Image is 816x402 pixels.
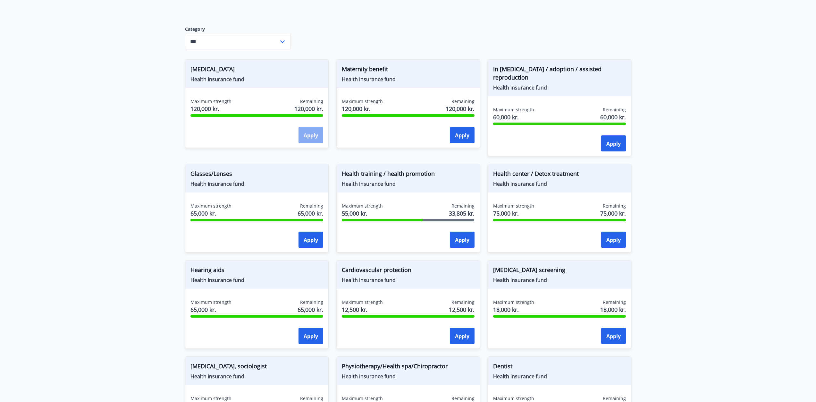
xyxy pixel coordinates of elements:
[493,203,534,209] font: Maximum strength
[300,299,323,305] font: Remaining
[190,277,244,284] font: Health insurance fund
[342,306,367,313] font: 12,500 kr.
[299,127,323,143] button: Apply
[603,299,626,305] font: Remaining
[304,132,318,139] font: Apply
[300,395,323,401] font: Remaining
[190,65,235,73] font: [MEDICAL_DATA]
[606,236,621,244] font: Apply
[451,395,475,401] font: Remaining
[342,266,411,274] font: Cardiovascular protection
[493,395,534,401] font: Maximum strength
[300,203,323,209] font: Remaining
[342,362,448,370] font: Physiotherapy/Health spa/Chiropractor
[493,210,519,217] font: 75,000 kr.
[493,84,547,91] font: Health insurance fund
[600,306,626,313] font: 18,000 kr.
[190,76,244,83] font: Health insurance fund
[190,373,244,380] font: Health insurance fund
[600,210,626,217] font: 75,000 kr.
[342,98,383,104] font: Maximum strength
[601,135,626,151] button: Apply
[603,203,626,209] font: Remaining
[300,98,323,104] font: Remaining
[342,65,388,73] font: Maternity benefit
[299,232,323,248] button: Apply
[451,299,475,305] font: Remaining
[342,210,367,217] font: 55,000 kr.
[600,113,626,121] font: 60,000 kr.
[493,170,579,177] font: Health center / Detox treatment
[450,232,475,248] button: Apply
[493,113,519,121] font: 60,000 kr.
[342,277,396,284] font: Health insurance fund
[451,98,475,104] font: Remaining
[298,306,323,313] font: 65,000 kr.
[601,328,626,344] button: Apply
[493,180,547,187] font: Health insurance fund
[493,299,534,305] font: Maximum strength
[342,180,396,187] font: Health insurance fund
[304,333,318,340] font: Apply
[446,105,475,113] font: 120,000 kr.
[493,373,547,380] font: Health insurance fund
[190,98,231,104] font: Maximum strength
[342,373,396,380] font: Health insurance fund
[304,236,318,244] font: Apply
[298,210,323,217] font: 65,000 kr.
[342,203,383,209] font: Maximum strength
[299,328,323,344] button: Apply
[493,65,601,81] font: In [MEDICAL_DATA] / adoption / assisted reproduction
[451,203,475,209] font: Remaining
[190,362,267,370] font: [MEDICAL_DATA], sociologist
[493,362,512,370] font: Dentist
[190,266,224,274] font: Hearing aids
[455,333,469,340] font: Apply
[190,203,231,209] font: Maximum strength
[190,170,232,177] font: Glasses/Lenses
[294,105,323,113] font: 120,000 kr.
[449,306,475,313] font: 12,500 kr.
[493,107,534,113] font: Maximum strength
[493,306,519,313] font: 18,000 kr.
[190,306,216,313] font: 65,000 kr.
[190,299,231,305] font: Maximum strength
[601,232,626,248] button: Apply
[342,170,435,177] font: Health training / health promotion
[449,210,475,217] font: 33,805 kr.
[450,127,475,143] button: Apply
[603,395,626,401] font: Remaining
[190,180,244,187] font: Health insurance fund
[606,333,621,340] font: Apply
[342,105,371,113] font: 120,000 kr.
[190,395,231,401] font: Maximum strength
[455,132,469,139] font: Apply
[185,26,205,32] font: Category
[450,328,475,344] button: Apply
[603,107,626,113] font: Remaining
[190,210,216,217] font: 65,000 kr.
[342,299,383,305] font: Maximum strength
[493,266,565,274] font: [MEDICAL_DATA] screening
[190,105,219,113] font: 120,000 kr.
[342,76,396,83] font: Health insurance fund
[606,140,621,147] font: Apply
[493,277,547,284] font: Health insurance fund
[455,236,469,244] font: Apply
[342,395,383,401] font: Maximum strength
